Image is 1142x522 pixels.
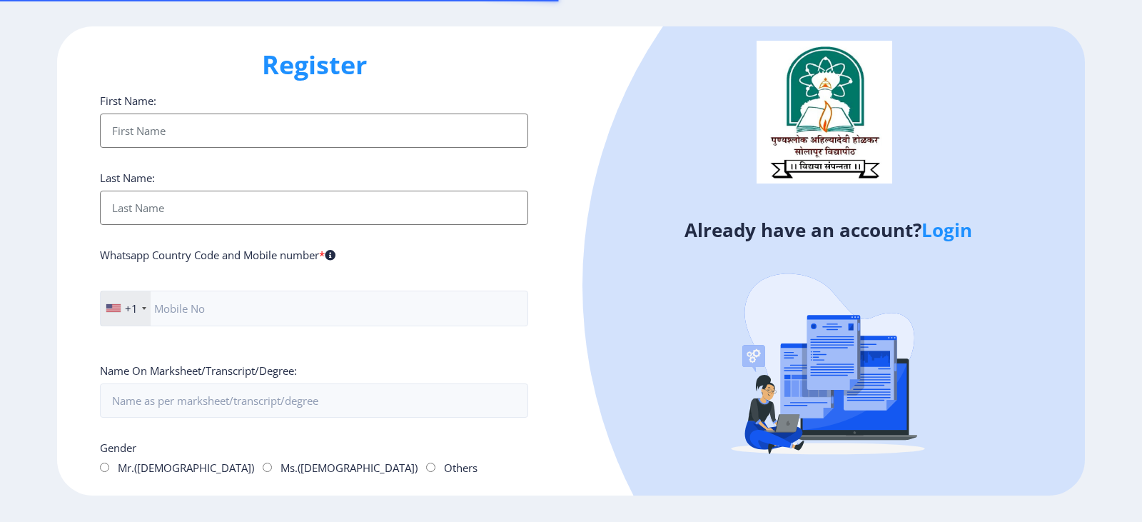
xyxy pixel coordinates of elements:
[100,114,528,148] input: First Name
[100,191,528,225] input: Last Name
[100,48,528,82] h1: Register
[703,241,953,491] img: Recruitment%20Agencies%20(%20verification).svg
[757,41,892,184] img: logo
[100,94,156,108] label: First Name:
[100,171,155,185] label: Last Name:
[125,301,138,316] div: +1
[281,461,418,475] label: Ms.([DEMOGRAPHIC_DATA])
[101,291,151,326] div: United States: +1
[444,461,477,475] label: Others
[100,383,528,418] input: Name as per marksheet/transcript/degree
[100,248,335,262] label: Whatsapp Country Code and Mobile number
[582,219,1074,241] h4: Already have an account?
[100,363,297,378] label: Name On Marksheet/Transcript/Degree:
[100,291,528,326] input: Mobile No
[921,217,972,243] a: Login
[100,441,136,455] label: Gender
[118,461,254,475] label: Mr.([DEMOGRAPHIC_DATA])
